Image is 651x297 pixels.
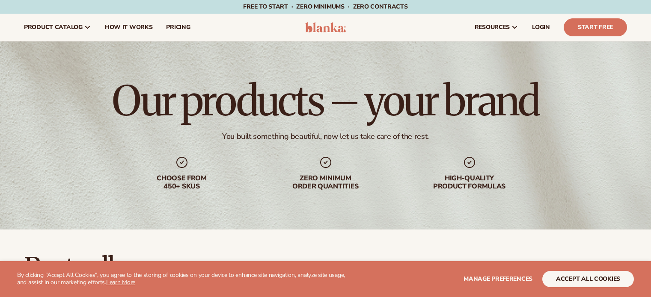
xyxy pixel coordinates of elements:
a: Learn More [106,278,135,286]
span: LOGIN [532,24,550,31]
div: Choose from 450+ Skus [127,174,237,191]
a: resources [468,14,525,41]
span: Manage preferences [464,275,532,283]
div: Zero minimum order quantities [271,174,380,191]
a: product catalog [17,14,98,41]
p: By clicking "Accept All Cookies", you agree to the storing of cookies on your device to enhance s... [17,272,355,286]
span: Free to start · ZERO minimums · ZERO contracts [243,3,407,11]
span: product catalog [24,24,83,31]
h2: Best sellers [24,253,253,282]
button: Manage preferences [464,271,532,287]
div: You built something beautiful, now let us take care of the rest. [222,132,429,141]
div: High-quality product formulas [415,174,524,191]
span: resources [475,24,510,31]
img: logo [305,22,346,32]
span: pricing [166,24,190,31]
span: How It Works [105,24,153,31]
button: accept all cookies [542,271,634,287]
a: How It Works [98,14,160,41]
a: Start Free [564,18,627,36]
a: pricing [159,14,197,41]
a: LOGIN [525,14,557,41]
h1: Our products – your brand [112,80,538,121]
